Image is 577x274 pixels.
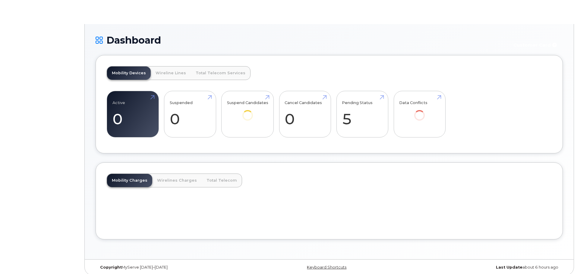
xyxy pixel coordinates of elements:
a: Suspend Candidates [227,94,268,129]
a: Keyboard Shortcuts [307,265,346,269]
a: Wireline Lines [151,66,191,80]
a: Data Conflicts [399,94,440,129]
a: Mobility Devices [107,66,151,80]
strong: Last Update [496,265,522,269]
h1: Dashboard [96,35,506,45]
a: Active 0 [112,94,153,134]
strong: Copyright [100,265,122,269]
a: Wirelines Charges [152,174,202,187]
a: Cancel Candidates 0 [285,94,325,134]
div: MyServe [DATE]–[DATE] [96,265,251,270]
div: about 6 hours ago [407,265,563,270]
a: Suspended 0 [170,94,210,134]
a: Pending Status 5 [342,94,383,134]
button: Customer Card [509,40,563,50]
a: Total Telecom [202,174,242,187]
a: Total Telecom Services [191,66,250,80]
a: Mobility Charges [107,174,152,187]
